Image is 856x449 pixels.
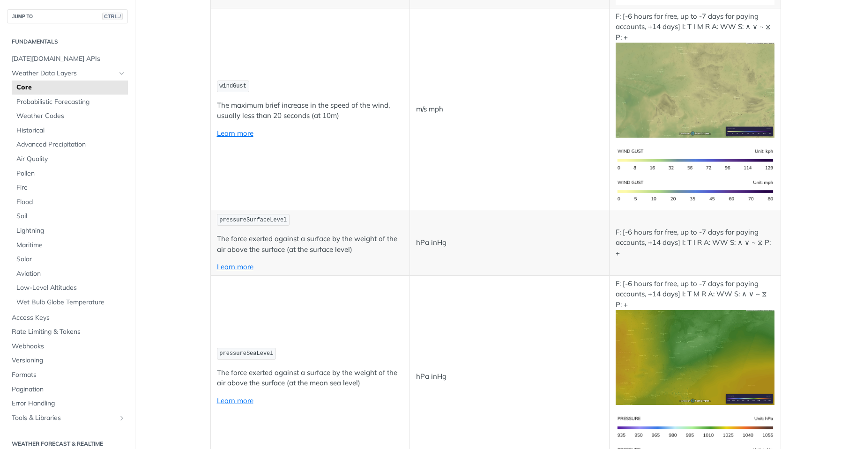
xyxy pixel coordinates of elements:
[12,267,128,281] a: Aviation
[16,83,126,92] span: Core
[12,167,128,181] a: Pollen
[16,140,126,149] span: Advanced Precipitation
[16,155,126,164] span: Air Quality
[219,83,246,89] span: windGust
[118,70,126,77] button: Hide subpages for Weather Data Layers
[12,399,126,408] span: Error Handling
[7,353,128,368] a: Versioning
[616,85,774,94] span: Expand image
[219,217,287,223] span: pressureSurfaceLevel
[7,325,128,339] a: Rate Limiting & Tokens
[16,198,126,207] span: Flood
[12,195,128,209] a: Flood
[12,281,128,295] a: Low-Level Altitudes
[16,126,126,135] span: Historical
[616,279,774,405] p: F: [-6 hours for free, up to -7 days for paying accounts, +14 days] I: T M R A: WW S: ∧ ∨ ~ ⧖ P: +
[217,368,404,389] p: The force exerted against a surface by the weight of the air above the surface (at the mean sea l...
[7,311,128,325] a: Access Keys
[7,411,128,425] a: Tools & LibrariesShow subpages for Tools & Libraries
[7,440,128,448] h2: Weather Forecast & realtime
[616,227,774,259] p: F: [-6 hours for free, up to -7 days for paying accounts, +14 days] I: T I R A: WW S: ∧ ∨ ~ ⧖ P: +
[12,95,128,109] a: Probabilistic Forecasting
[12,124,128,138] a: Historical
[217,396,253,405] a: Learn more
[102,13,123,20] span: CTRL-/
[616,155,774,164] span: Expand image
[616,352,774,361] span: Expand image
[12,342,126,351] span: Webhooks
[217,234,404,255] p: The force exerted against a surface by the weight of the air above the surface (at the surface le...
[12,295,128,309] a: Wet Bulb Globe Temperature
[12,152,128,166] a: Air Quality
[416,104,603,115] p: m/s mph
[16,97,126,107] span: Probabilistic Forecasting
[12,81,128,95] a: Core
[7,397,128,411] a: Error Handling
[12,224,128,238] a: Lightning
[7,66,128,81] a: Weather Data LayersHide subpages for Weather Data Layers
[12,238,128,252] a: Maritime
[16,226,126,236] span: Lightning
[217,100,404,121] p: The maximum brief increase in the speed of the wind, usually less than 20 seconds (at 10m)
[416,371,603,382] p: hPa inHg
[16,111,126,121] span: Weather Codes
[7,368,128,382] a: Formats
[219,350,273,357] span: pressureSeaLevel
[12,209,128,223] a: Soil
[16,169,126,178] span: Pollen
[7,339,128,353] a: Webhooks
[16,298,126,307] span: Wet Bulb Globe Temperature
[7,383,128,397] a: Pagination
[12,413,116,423] span: Tools & Libraries
[16,241,126,250] span: Maritime
[616,186,774,195] span: Expand image
[7,37,128,46] h2: Fundamentals
[12,385,126,394] span: Pagination
[12,327,126,337] span: Rate Limiting & Tokens
[12,69,116,78] span: Weather Data Layers
[16,255,126,264] span: Solar
[12,252,128,266] a: Solar
[12,370,126,380] span: Formats
[12,356,126,365] span: Versioning
[7,52,128,66] a: [DATE][DOMAIN_NAME] APIs
[16,283,126,293] span: Low-Level Altitudes
[616,422,774,431] span: Expand image
[217,129,253,138] a: Learn more
[16,269,126,279] span: Aviation
[12,181,128,195] a: Fire
[616,11,774,138] p: F: [-6 hours for free, up to -7 days for paying accounts, +14 days] I: T I M R A: WW S: ∧ ∨ ~ ⧖ P: +
[16,212,126,221] span: Soil
[12,54,126,64] span: [DATE][DOMAIN_NAME] APIs
[217,262,253,271] a: Learn more
[12,313,126,323] span: Access Keys
[16,183,126,192] span: Fire
[7,9,128,23] button: JUMP TOCTRL-/
[118,414,126,422] button: Show subpages for Tools & Libraries
[416,237,603,248] p: hPa inHg
[12,109,128,123] a: Weather Codes
[12,138,128,152] a: Advanced Precipitation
